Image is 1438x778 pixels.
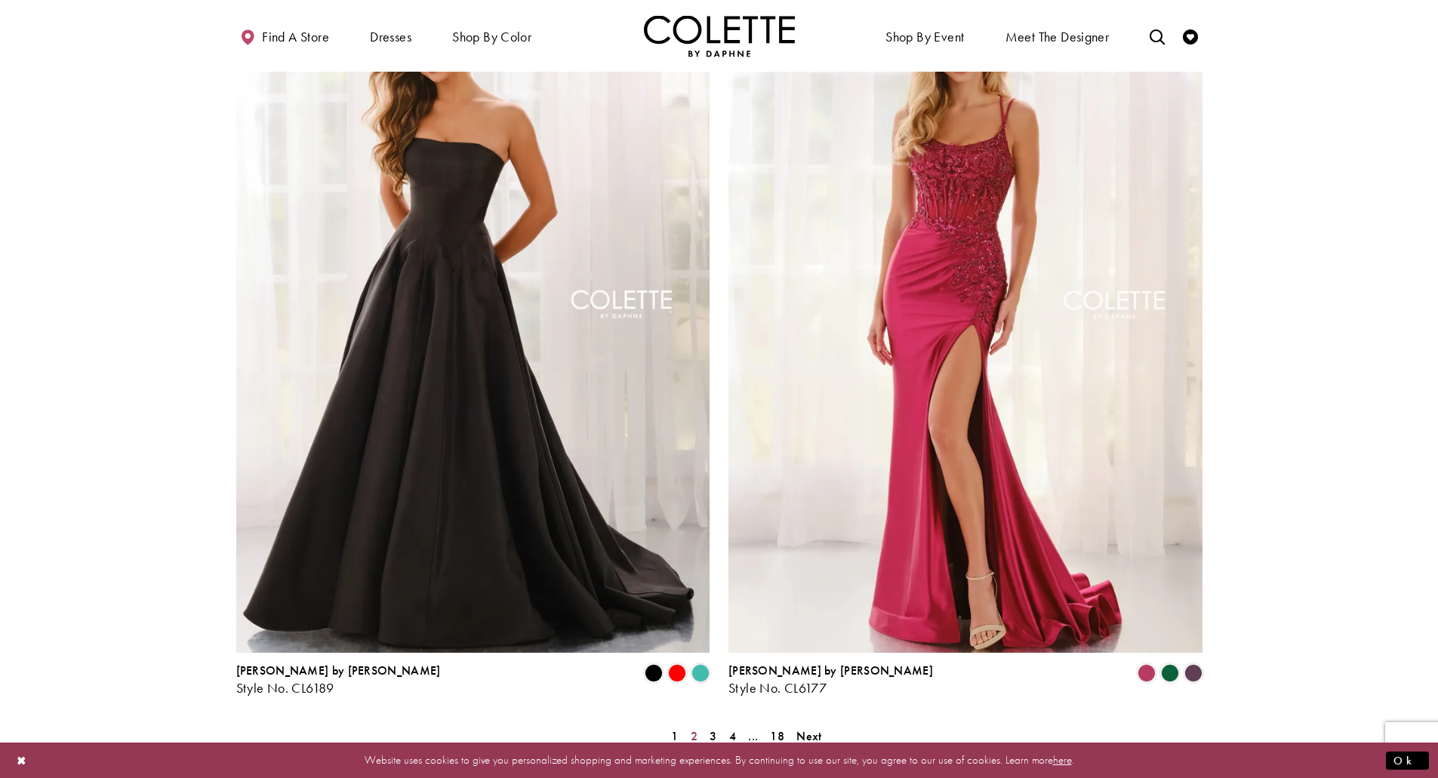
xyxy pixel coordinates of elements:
a: Page 3 [705,725,721,747]
i: Red [668,664,686,682]
span: Shop by color [448,15,535,57]
i: Berry [1138,664,1156,682]
i: Black [645,664,663,682]
span: 2 [691,728,697,744]
span: 1 [671,728,678,744]
i: Hunter Green [1161,664,1179,682]
span: 3 [710,728,716,744]
span: Dresses [370,29,411,45]
button: Submit Dialog [1386,751,1429,770]
span: Shop by color [452,29,531,45]
span: Style No. CL6189 [236,679,334,697]
span: Dresses [366,15,415,57]
span: Find a store [262,29,329,45]
span: Shop By Event [885,29,964,45]
a: Visit Home Page [644,15,795,57]
span: 18 [770,728,784,744]
a: Meet the designer [1002,15,1113,57]
button: Close Dialog [9,747,35,773]
a: Next Page [792,725,826,747]
a: ... [744,725,762,747]
a: Toggle search [1146,15,1169,57]
div: Colette by Daphne Style No. CL6177 [728,664,933,696]
a: Check Wishlist [1179,15,1202,57]
span: 4 [729,728,736,744]
span: Meet the designer [1005,29,1110,45]
span: [PERSON_NAME] by [PERSON_NAME] [236,663,441,678]
a: Page 4 [725,725,741,747]
span: [PERSON_NAME] by [PERSON_NAME] [728,663,933,678]
a: Find a store [236,15,333,57]
span: Style No. CL6177 [728,679,827,697]
i: Turquoise [691,664,710,682]
span: Next [796,728,821,744]
a: here [1053,752,1072,767]
span: Current Page [667,725,682,747]
i: Plum [1184,664,1202,682]
span: ... [748,728,758,744]
a: Page 2 [686,725,702,747]
a: Page 18 [765,725,789,747]
div: Colette by Daphne Style No. CL6189 [236,664,441,696]
p: Website uses cookies to give you personalized shopping and marketing experiences. By continuing t... [109,750,1329,770]
span: Shop By Event [882,15,968,57]
img: Colette by Daphne [644,15,795,57]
